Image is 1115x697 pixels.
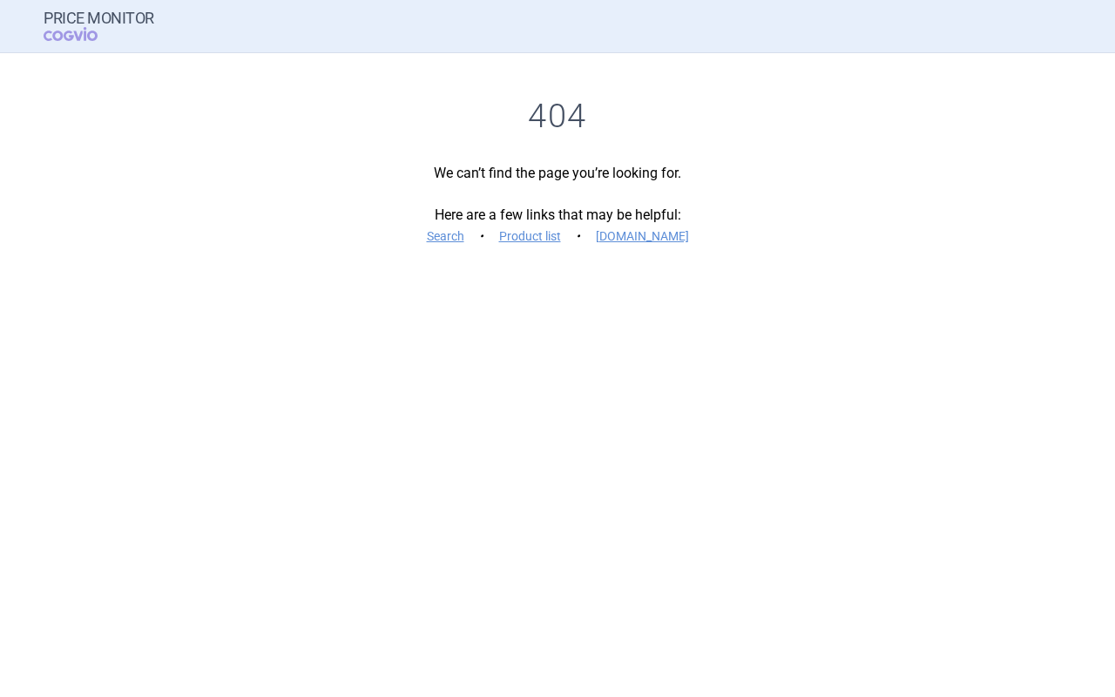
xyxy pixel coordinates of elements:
i: • [570,227,587,245]
i: • [473,227,490,245]
a: Price MonitorCOGVIO [44,10,154,43]
a: Product list [499,230,561,242]
span: COGVIO [44,27,122,41]
a: Search [427,230,464,242]
strong: Price Monitor [44,10,154,27]
h1: 404 [44,97,1071,137]
a: [DOMAIN_NAME] [596,230,689,242]
p: We can’t find the page you’re looking for. Here are a few links that may be helpful: [44,163,1071,247]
